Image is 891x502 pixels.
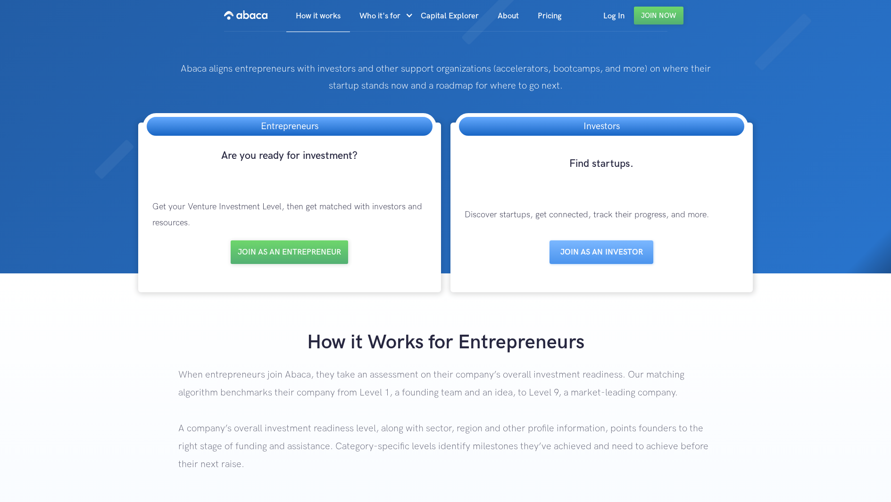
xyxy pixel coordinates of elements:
strong: How it Works for Entrepreneurs [307,330,584,354]
h3: Entrepreneurs [251,117,328,136]
a: Join as an entrepreneur [231,240,348,264]
h3: Investors [574,117,629,136]
h3: Are you ready for investment? [143,149,436,180]
p: Abaca aligns entrepreneurs with investors and other support organizations (accelerators, bootcamp... [178,60,713,94]
p: Get your Venture Investment Level, then get matched with investors and resources. [143,189,436,240]
p: Discover startups, get connected, track their progress, and more. [455,198,748,232]
img: Abaca logo [224,8,267,23]
h3: Find startups. [455,157,748,188]
a: Join Now [634,7,683,25]
a: Join as aN INVESTOR [550,240,653,264]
